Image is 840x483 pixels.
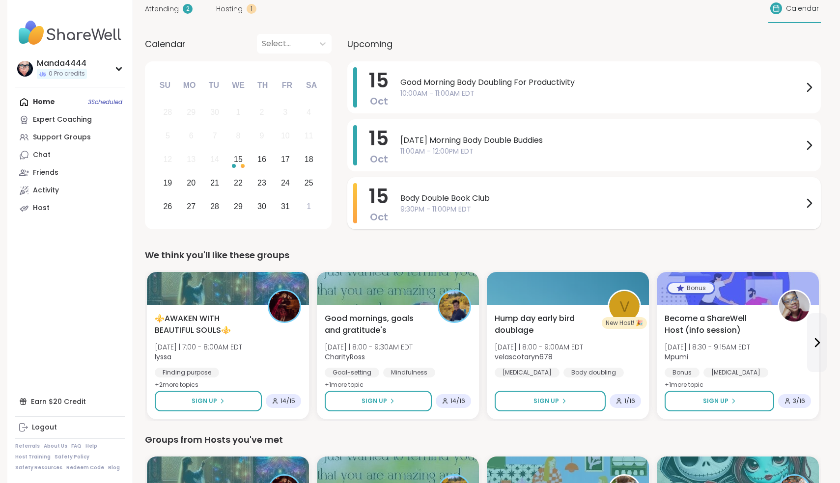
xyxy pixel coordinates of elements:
div: Not available Tuesday, October 7th, 2025 [204,126,225,147]
div: Activity [33,186,59,195]
div: Not available Tuesday, October 14th, 2025 [204,149,225,170]
div: Choose Saturday, November 1st, 2025 [298,196,319,217]
span: Sign Up [362,397,387,405]
span: [DATE] | 8:00 - 9:00AM EDT [495,342,583,352]
div: Choose Wednesday, October 29th, 2025 [228,196,249,217]
div: Choose Sunday, October 19th, 2025 [157,172,178,193]
div: Fr [276,75,298,96]
img: ShareWell Nav Logo [15,16,125,50]
div: Not available Wednesday, October 8th, 2025 [228,126,249,147]
div: 12 [163,153,172,166]
div: Choose Saturday, October 18th, 2025 [298,149,319,170]
div: 16 [257,153,266,166]
span: 14 / 15 [280,397,295,405]
button: Sign Up [665,391,774,411]
div: Su [154,75,176,96]
div: Not available Monday, October 13th, 2025 [181,149,202,170]
div: 22 [234,176,243,189]
div: Not available Sunday, October 12th, 2025 [157,149,178,170]
div: Choose Thursday, October 23rd, 2025 [252,172,273,193]
a: Activity [15,182,125,199]
b: CharityRoss [325,352,365,362]
span: Oct [370,152,388,166]
div: 20 [187,176,196,189]
div: 23 [257,176,266,189]
span: Sign Up [703,397,728,405]
div: Choose Tuesday, October 28th, 2025 [204,196,225,217]
a: Host Training [15,454,51,460]
a: Host [15,199,125,217]
b: lyssa [155,352,171,362]
div: month 2025-10 [156,101,320,218]
div: Choose Thursday, October 16th, 2025 [252,149,273,170]
div: 29 [187,106,196,119]
div: 27 [187,200,196,213]
div: 30 [257,200,266,213]
span: Sign Up [192,397,217,405]
div: 1 [236,106,241,119]
span: 15 [369,183,389,210]
div: 11 [305,129,313,142]
div: Choose Monday, October 20th, 2025 [181,172,202,193]
div: 30 [210,106,219,119]
div: Bonus [665,368,700,377]
div: 3 [283,106,287,119]
button: Sign Up [325,391,432,411]
span: 0 Pro credits [49,70,85,78]
div: Choose Friday, October 31st, 2025 [275,196,296,217]
div: Choose Thursday, October 30th, 2025 [252,196,273,217]
div: Not available Monday, September 29th, 2025 [181,102,202,123]
div: 14 [210,153,219,166]
div: 2 [183,4,193,14]
div: Choose Monday, October 27th, 2025 [181,196,202,217]
span: 15 [369,125,389,152]
div: Sa [301,75,322,96]
a: Expert Coaching [15,111,125,129]
button: Sign Up [495,391,606,411]
span: Oct [370,210,388,224]
div: 2 [259,106,264,119]
div: New Host! 🎉 [602,317,647,329]
div: 31 [281,200,290,213]
div: 28 [210,200,219,213]
div: 4 [307,106,311,119]
img: CharityRoss [439,291,470,322]
div: 19 [163,176,172,189]
span: 3 / 16 [793,397,805,405]
div: Choose Wednesday, October 15th, 2025 [228,149,249,170]
div: Not available Thursday, October 9th, 2025 [252,126,273,147]
div: Not available Wednesday, October 1st, 2025 [228,102,249,123]
span: ⚜️AWAKEN WITH BEAUTIFUL SOULS⚜️ [155,313,257,336]
span: [DATE] | 8:30 - 9:15AM EDT [665,342,750,352]
span: Good Morning Body Doubling For Productivity [400,77,803,88]
div: We [227,75,249,96]
div: Goal-setting [325,368,379,377]
a: FAQ [71,443,82,450]
span: 9:30PM - 11:00PM EDT [400,204,803,215]
div: Th [252,75,274,96]
div: Mo [178,75,200,96]
span: Body Double Book Club [400,192,803,204]
div: Finding purpose [155,368,219,377]
div: Choose Saturday, October 25th, 2025 [298,172,319,193]
div: Friends [33,168,58,178]
div: 1 [247,4,256,14]
a: Safety Policy [55,454,89,460]
span: 14 / 16 [450,397,465,405]
div: 18 [305,153,313,166]
div: Logout [32,423,57,432]
span: Hump day early bird doublage [495,313,597,336]
span: Upcoming [347,37,392,51]
div: 5 [166,129,170,142]
span: Become a ShareWell Host (info session) [665,313,767,336]
div: Not available Saturday, October 11th, 2025 [298,126,319,147]
img: lyssa [269,291,300,322]
div: Tu [203,75,224,96]
div: Not available Friday, October 3rd, 2025 [275,102,296,123]
img: Manda4444 [17,61,33,77]
div: 17 [281,153,290,166]
span: Oct [370,94,388,108]
div: Choose Tuesday, October 21st, 2025 [204,172,225,193]
img: Mpumi [779,291,810,322]
a: Logout [15,419,125,436]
